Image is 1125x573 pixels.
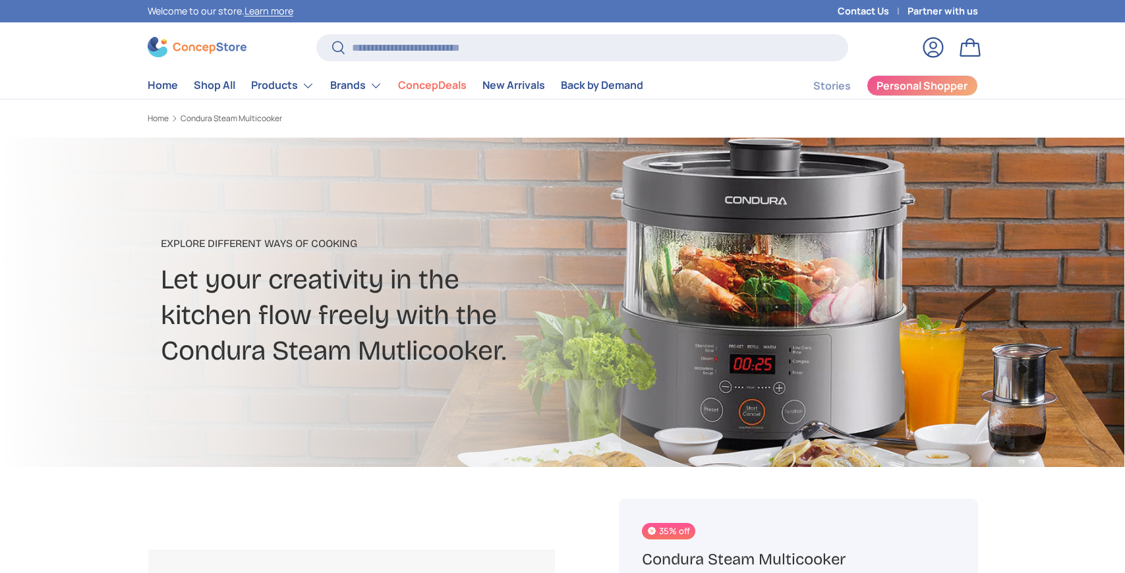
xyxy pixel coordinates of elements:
[243,72,322,99] summary: Products
[398,72,467,98] a: ConcepDeals
[148,113,588,124] nav: Breadcrumbs
[642,523,695,539] span: 35% off
[148,37,246,57] img: ConcepStore
[194,72,235,98] a: Shop All
[782,72,978,99] nav: Secondary
[482,72,545,98] a: New Arrivals
[877,80,967,91] span: Personal Shopper
[148,4,293,18] p: Welcome to our store.
[245,5,293,17] a: Learn more
[561,72,643,98] a: Back by Demand
[330,72,382,99] a: Brands
[867,75,978,96] a: Personal Shopper
[148,72,178,98] a: Home
[908,4,978,18] a: Partner with us
[148,115,169,123] a: Home
[813,73,851,99] a: Stories
[838,4,908,18] a: Contact Us
[161,262,667,369] h2: Let your creativity in the kitchen flow freely with the Condura Steam Mutlicooker.
[161,236,667,252] p: Explore different ways of cooking
[322,72,390,99] summary: Brands
[181,115,282,123] a: Condura Steam Multicooker
[251,72,314,99] a: Products
[148,72,643,99] nav: Primary
[642,549,954,570] h1: Condura Steam Multicooker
